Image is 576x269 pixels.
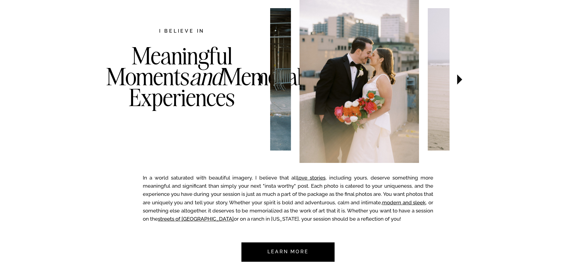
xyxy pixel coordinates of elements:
[260,242,316,262] a: Learn more
[382,199,426,206] a: modern and sleek
[127,28,237,36] h2: I believe in
[106,45,257,132] h3: Meaningful Moments Memorable Experiences
[143,174,433,226] p: In a world saturated with beautiful imagery, I believe that all , including yours, deserve someth...
[158,216,234,222] a: streets of [GEOGRAPHIC_DATA]
[189,62,222,91] i: and
[297,175,326,181] a: love stories
[428,8,529,150] img: Bride and Groom just married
